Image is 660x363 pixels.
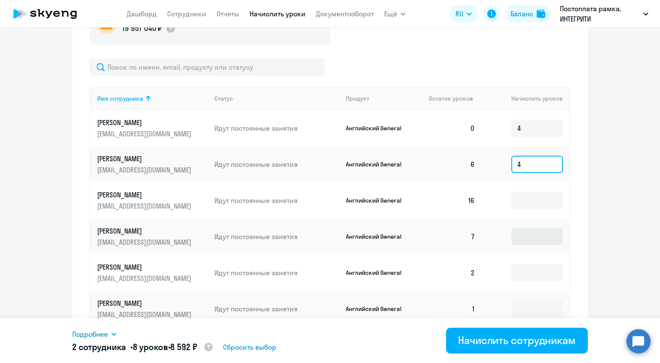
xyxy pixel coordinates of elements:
button: Постоплата рамка, ИНТЕГРИТИ [GEOGRAPHIC_DATA], ООО [556,3,653,24]
a: Отчеты [217,9,239,18]
button: Балансbalance [505,5,550,22]
p: 19 957 040 ₽ [122,23,162,34]
p: [EMAIL_ADDRESS][DOMAIN_NAME] [97,274,193,283]
a: Дашборд [127,9,157,18]
td: 1 [422,291,482,327]
p: Английский General [346,197,410,204]
span: RU [455,9,463,19]
a: Начислить уроки [250,9,306,18]
span: Сбросить выбор [223,342,276,352]
p: [PERSON_NAME] [97,118,193,127]
div: Начислить сотрудникам [458,333,576,347]
div: Статус [214,95,339,102]
td: 0 [422,110,482,146]
p: [PERSON_NAME] [97,298,193,308]
p: [PERSON_NAME] [97,154,193,163]
span: 8 уроков [133,341,168,352]
span: 8 592 ₽ [170,341,197,352]
button: Ещё [384,5,406,22]
p: Идут постоянные занятия [214,123,339,133]
div: Имя сотрудника [97,95,208,102]
div: Остаток уроков [429,95,482,102]
td: 16 [422,182,482,218]
th: Начислить уроков [482,87,570,110]
td: 7 [422,218,482,255]
p: [EMAIL_ADDRESS][DOMAIN_NAME] [97,201,193,211]
span: Остаток уроков [429,95,473,102]
p: Английский General [346,160,410,168]
h5: 2 сотрудника • • [72,341,214,354]
button: RU [449,5,478,22]
p: Идут постоянные занятия [214,304,339,314]
a: [PERSON_NAME][EMAIL_ADDRESS][DOMAIN_NAME] [97,262,208,283]
p: Английский General [346,233,410,240]
p: Постоплата рамка, ИНТЕГРИТИ [GEOGRAPHIC_DATA], ООО [560,3,640,24]
p: [PERSON_NAME] [97,226,193,236]
a: [PERSON_NAME][EMAIL_ADDRESS][DOMAIN_NAME] [97,226,208,247]
a: [PERSON_NAME][EMAIL_ADDRESS][DOMAIN_NAME] [97,154,208,175]
p: Идут постоянные занятия [214,232,339,241]
input: Поиск по имени, email, продукту или статусу [89,58,325,76]
a: Сотрудники [167,9,206,18]
p: Английский General [346,305,410,313]
p: [PERSON_NAME] [97,190,193,200]
a: [PERSON_NAME][EMAIL_ADDRESS][DOMAIN_NAME] [97,118,208,138]
a: [PERSON_NAME][EMAIL_ADDRESS][DOMAIN_NAME] [97,298,208,319]
span: Подробнее [72,329,108,339]
p: [EMAIL_ADDRESS][DOMAIN_NAME] [97,237,193,247]
div: Статус [214,95,233,102]
button: Начислить сотрудникам [446,328,588,354]
p: Английский General [346,269,410,277]
td: 2 [422,255,482,291]
p: [EMAIL_ADDRESS][DOMAIN_NAME] [97,129,193,138]
div: Имя сотрудника [97,95,143,102]
div: Баланс [510,9,533,19]
div: Продукт [346,95,369,102]
div: Продукт [346,95,422,102]
p: [EMAIL_ADDRESS][DOMAIN_NAME] [97,310,193,319]
p: Английский General [346,124,410,132]
a: Документооборот [316,9,374,18]
p: Идут постоянные занятия [214,268,339,277]
a: [PERSON_NAME][EMAIL_ADDRESS][DOMAIN_NAME] [97,190,208,211]
img: balance [537,9,545,18]
span: Ещё [384,9,397,19]
p: Идут постоянные занятия [214,196,339,205]
td: 6 [422,146,482,182]
p: [EMAIL_ADDRESS][DOMAIN_NAME] [97,165,193,175]
p: Идут постоянные занятия [214,160,339,169]
p: [PERSON_NAME] [97,262,193,272]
